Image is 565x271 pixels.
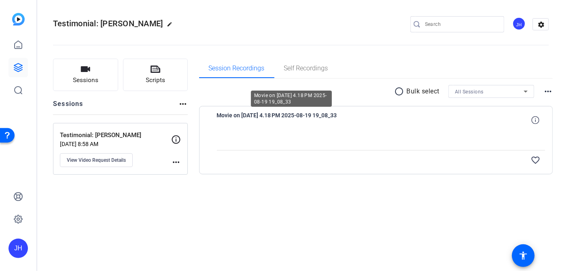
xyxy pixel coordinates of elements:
[533,19,549,31] mat-icon: settings
[53,59,118,91] button: Sessions
[60,153,133,167] button: View Video Request Details
[53,99,83,114] h2: Sessions
[217,110,367,130] span: Movie on [DATE] 4.18 PM 2025-08-19 19_08_33
[60,131,171,140] p: Testimonial: [PERSON_NAME]
[512,17,527,31] ngx-avatar: Jason Hughes
[73,76,98,85] span: Sessions
[395,87,407,96] mat-icon: radio_button_unchecked
[123,59,188,91] button: Scripts
[512,17,526,30] div: JH
[146,76,165,85] span: Scripts
[455,89,484,95] span: All Sessions
[67,157,126,163] span: View Video Request Details
[284,65,328,72] span: Self Recordings
[171,157,181,167] mat-icon: more_horiz
[209,65,265,72] span: Session Recordings
[12,13,25,25] img: blue-gradient.svg
[60,141,171,147] p: [DATE] 8:58 AM
[178,99,188,109] mat-icon: more_horiz
[167,21,177,31] mat-icon: edit
[407,87,440,96] p: Bulk select
[543,87,553,96] mat-icon: more_horiz
[425,19,498,29] input: Search
[53,19,163,28] span: Testimonial: [PERSON_NAME]
[531,155,540,165] mat-icon: favorite_border
[518,251,528,260] mat-icon: accessibility
[8,239,28,258] div: JH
